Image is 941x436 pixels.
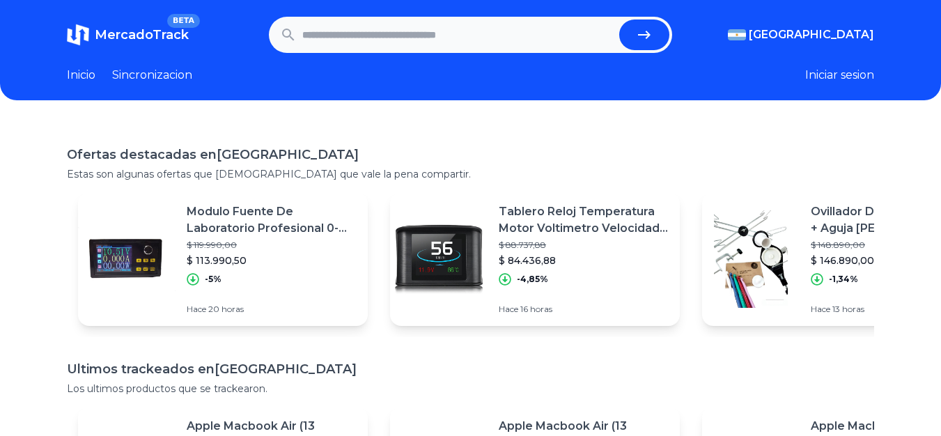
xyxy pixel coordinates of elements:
p: -5% [205,274,221,285]
a: Featured imageTablero Reloj Temperatura Motor Voltimetro Velocidad Obd2$ 88.737,88$ 84.436,88-4,8... [390,192,680,326]
span: [GEOGRAPHIC_DATA] [749,26,874,43]
p: Tablero Reloj Temperatura Motor Voltimetro Velocidad Obd2 [499,203,669,237]
p: Modulo Fuente De Laboratorio Profesional 0-60v 0-5a Wdps6005 [187,203,357,237]
p: -1,34% [829,274,858,285]
p: $ 84.436,88 [499,254,669,267]
h1: Ofertas destacadas en [GEOGRAPHIC_DATA] [67,145,874,164]
span: MercadoTrack [95,27,189,42]
p: -4,85% [517,274,548,285]
p: Estas son algunas ofertas que [DEMOGRAPHIC_DATA] que vale la pena compartir. [67,167,874,181]
p: $ 113.990,50 [187,254,357,267]
a: Inicio [67,67,95,84]
a: Sincronizacion [112,67,192,84]
h1: Ultimos trackeados en [GEOGRAPHIC_DATA] [67,359,874,379]
a: Featured imageModulo Fuente De Laboratorio Profesional 0-60v 0-5a Wdps6005$ 119.990,00$ 113.990,5... [78,192,368,326]
p: Hace 16 horas [499,304,669,315]
a: MercadoTrackBETA [67,24,189,46]
p: $ 119.990,00 [187,240,357,251]
img: Argentina [728,29,746,40]
span: BETA [167,14,200,28]
button: Iniciar sesion [805,67,874,84]
img: Featured image [78,210,176,308]
p: Los ultimos productos que se trackearon. [67,382,874,396]
img: Featured image [702,210,800,308]
p: Hace 20 horas [187,304,357,315]
img: MercadoTrack [67,24,89,46]
button: [GEOGRAPHIC_DATA] [728,26,874,43]
p: $ 88.737,88 [499,240,669,251]
img: Featured image [390,210,488,308]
